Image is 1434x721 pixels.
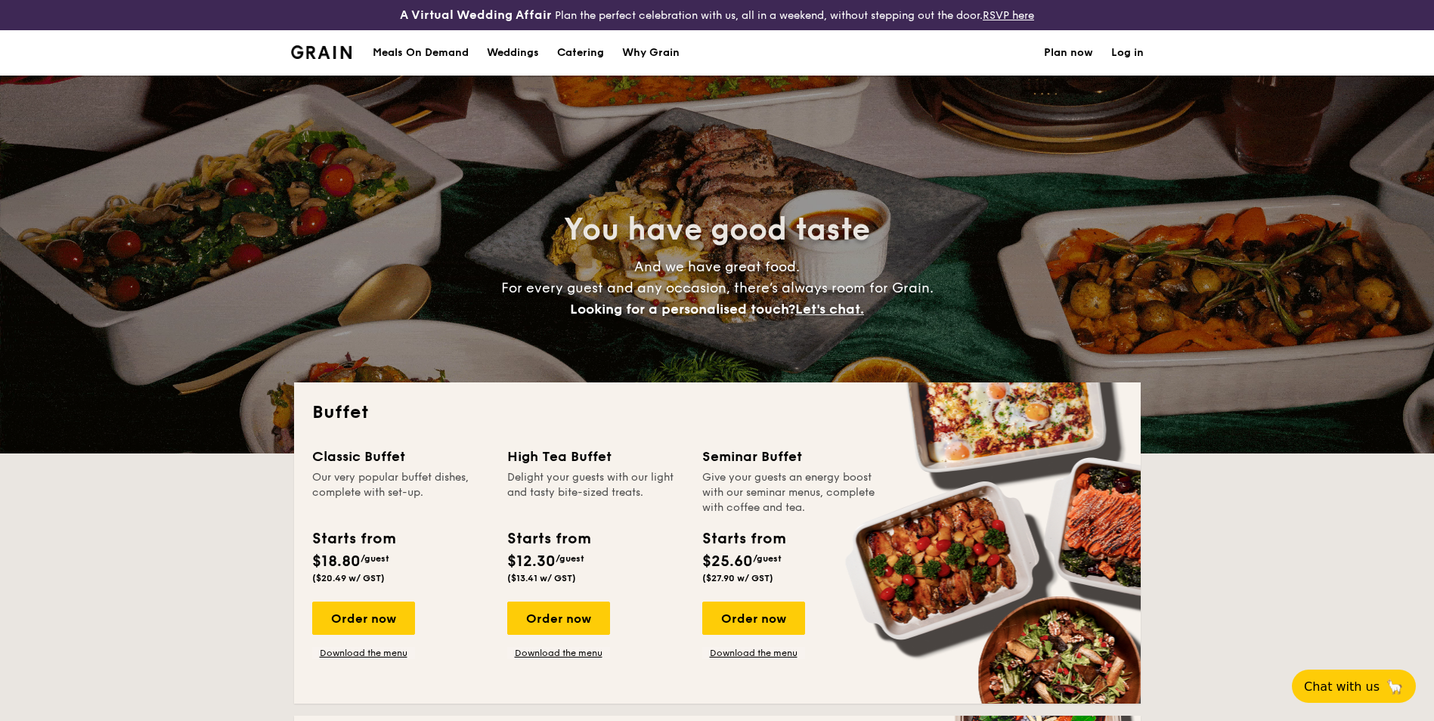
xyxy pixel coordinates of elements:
[282,6,1153,24] div: Plan the perfect celebration with us, all in a weekend, without stepping out the door.
[501,258,934,317] span: And we have great food. For every guest and any occasion, there’s always room for Grain.
[364,30,478,76] a: Meals On Demand
[487,30,539,76] div: Weddings
[507,602,610,635] div: Order now
[1111,30,1144,76] a: Log in
[613,30,689,76] a: Why Grain
[507,573,576,583] span: ($13.41 w/ GST)
[570,301,795,317] span: Looking for a personalised touch?
[702,602,805,635] div: Order now
[702,552,753,571] span: $25.60
[1386,678,1404,695] span: 🦙
[702,647,805,659] a: Download the menu
[312,602,415,635] div: Order now
[795,301,864,317] span: Let's chat.
[507,528,590,550] div: Starts from
[312,647,415,659] a: Download the menu
[702,573,773,583] span: ($27.90 w/ GST)
[1044,30,1093,76] a: Plan now
[507,446,684,467] div: High Tea Buffet
[753,553,782,564] span: /guest
[622,30,680,76] div: Why Grain
[291,45,352,59] img: Grain
[312,528,395,550] div: Starts from
[556,553,584,564] span: /guest
[312,573,385,583] span: ($20.49 w/ GST)
[557,30,604,76] h1: Catering
[507,552,556,571] span: $12.30
[373,30,469,76] div: Meals On Demand
[564,212,870,248] span: You have good taste
[702,470,879,515] div: Give your guests an energy boost with our seminar menus, complete with coffee and tea.
[548,30,613,76] a: Catering
[507,470,684,515] div: Delight your guests with our light and tasty bite-sized treats.
[312,470,489,515] div: Our very popular buffet dishes, complete with set-up.
[312,552,361,571] span: $18.80
[507,647,610,659] a: Download the menu
[312,401,1123,425] h2: Buffet
[1292,670,1416,703] button: Chat with us🦙
[400,6,552,24] h4: A Virtual Wedding Affair
[1304,679,1380,694] span: Chat with us
[361,553,389,564] span: /guest
[983,9,1034,22] a: RSVP here
[291,45,352,59] a: Logotype
[702,446,879,467] div: Seminar Buffet
[312,446,489,467] div: Classic Buffet
[478,30,548,76] a: Weddings
[702,528,785,550] div: Starts from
